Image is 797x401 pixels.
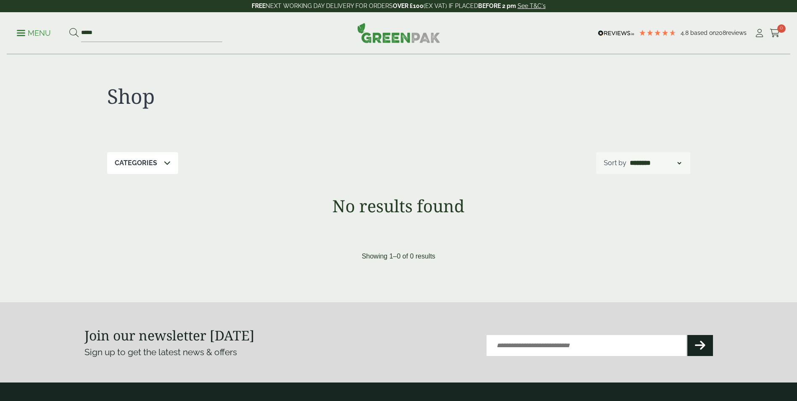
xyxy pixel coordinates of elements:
[518,3,546,9] a: See T&C's
[357,23,440,43] img: GreenPak Supplies
[17,28,51,37] a: Menu
[362,251,435,261] p: Showing 1–0 of 0 results
[107,84,399,108] h1: Shop
[716,29,726,36] span: 208
[604,158,626,168] p: Sort by
[115,158,157,168] p: Categories
[478,3,516,9] strong: BEFORE 2 pm
[252,3,266,9] strong: FREE
[754,29,765,37] i: My Account
[393,3,423,9] strong: OVER £100
[777,24,786,33] span: 0
[770,27,780,40] a: 0
[598,30,634,36] img: REVIEWS.io
[84,346,367,359] p: Sign up to get the latest news & offers
[84,326,255,344] strong: Join our newsletter [DATE]
[690,29,716,36] span: Based on
[84,196,713,216] h1: No results found
[17,28,51,38] p: Menu
[770,29,780,37] i: Cart
[639,29,676,37] div: 4.79 Stars
[726,29,747,36] span: reviews
[628,158,683,168] select: Shop order
[681,29,690,36] span: 4.8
